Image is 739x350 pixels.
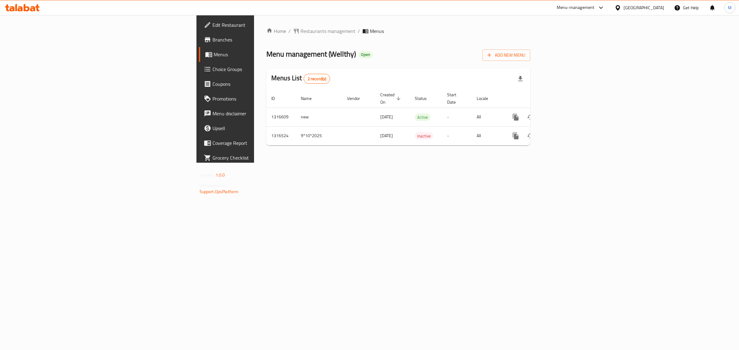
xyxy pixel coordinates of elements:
div: [GEOGRAPHIC_DATA] [624,4,664,11]
h2: Menus List [271,74,330,84]
span: Name [301,95,320,102]
span: Restaurants management [301,27,355,35]
td: - [442,108,472,126]
span: [DATE] [380,113,393,121]
span: Created On [380,91,402,106]
table: enhanced table [266,89,572,145]
a: Promotions [199,91,320,106]
span: 2 record(s) [304,76,330,82]
button: Add New Menu [483,50,530,61]
span: Get support on: [200,181,228,189]
span: Upsell [212,125,315,132]
span: Coupons [212,80,315,88]
span: Inactive [415,133,433,140]
span: Promotions [212,95,315,102]
a: Branches [199,32,320,47]
span: Add New Menu [487,51,525,59]
span: Status [415,95,435,102]
td: All [472,108,503,126]
span: M [728,4,732,11]
span: Version: [200,171,215,179]
button: more [508,110,523,125]
span: Menus [214,51,315,58]
a: Restaurants management [293,27,355,35]
button: Change Status [523,129,538,143]
a: Upsell [199,121,320,136]
span: Edit Restaurant [212,21,315,29]
span: Start Date [447,91,464,106]
a: Coverage Report [199,136,320,150]
a: Grocery Checklist [199,150,320,165]
nav: breadcrumb [266,27,530,35]
td: All [472,126,503,145]
div: Inactive [415,132,433,140]
span: Active [415,114,430,121]
span: Vendor [347,95,368,102]
a: Menu disclaimer [199,106,320,121]
a: Menus [199,47,320,62]
span: 1.0.0 [216,171,225,179]
span: ID [271,95,283,102]
td: - [442,126,472,145]
button: more [508,129,523,143]
li: / [358,27,360,35]
span: Grocery Checklist [212,154,315,161]
div: Open [358,51,373,58]
span: Menus [370,27,384,35]
a: Support.OpsPlatform [200,188,239,196]
span: Open [358,52,373,57]
span: Coverage Report [212,139,315,147]
th: Actions [503,89,572,108]
a: Edit Restaurant [199,18,320,32]
span: [DATE] [380,132,393,140]
button: Change Status [523,110,538,125]
div: Total records count [304,74,330,84]
div: Export file [513,71,528,86]
span: Locale [477,95,496,102]
span: Menu disclaimer [212,110,315,117]
a: Coupons [199,77,320,91]
div: Menu-management [557,4,595,11]
span: Choice Groups [212,66,315,73]
a: Choice Groups [199,62,320,77]
span: Branches [212,36,315,43]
